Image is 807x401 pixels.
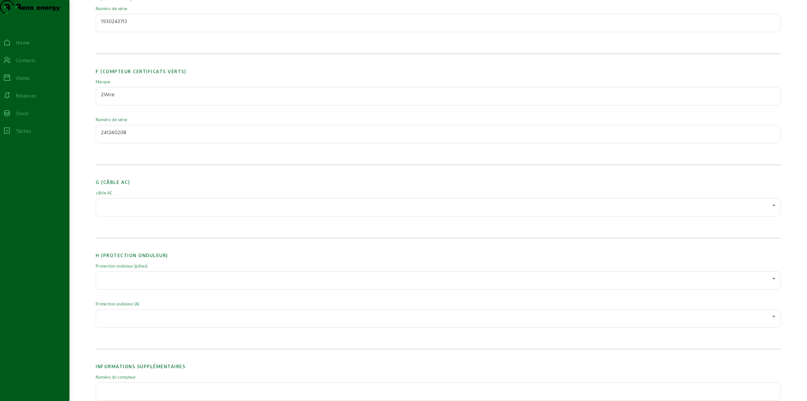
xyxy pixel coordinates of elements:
[16,56,35,64] div: Contacts
[16,109,29,117] div: Stock
[16,127,31,135] div: Tâches
[96,169,781,186] h2: G (câble AC)
[96,374,781,380] mat-label: Numéro du compteur
[96,117,781,122] mat-label: Numéro de série
[96,190,781,196] mat-label: câble AC
[96,6,781,11] mat-label: Numéro de série
[96,353,781,370] h2: Informations supplémentaires
[16,74,30,82] div: Visites
[96,263,781,269] mat-label: Protection onduleur (pôles)
[96,79,781,85] mat-label: Marque
[16,92,36,99] div: Relances
[16,39,30,46] div: Home
[96,301,781,307] mat-label: Protection onduleur (A)
[96,242,781,259] h2: H (Protection onduleur)
[96,58,781,75] h2: F (Compteur certificats verts)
